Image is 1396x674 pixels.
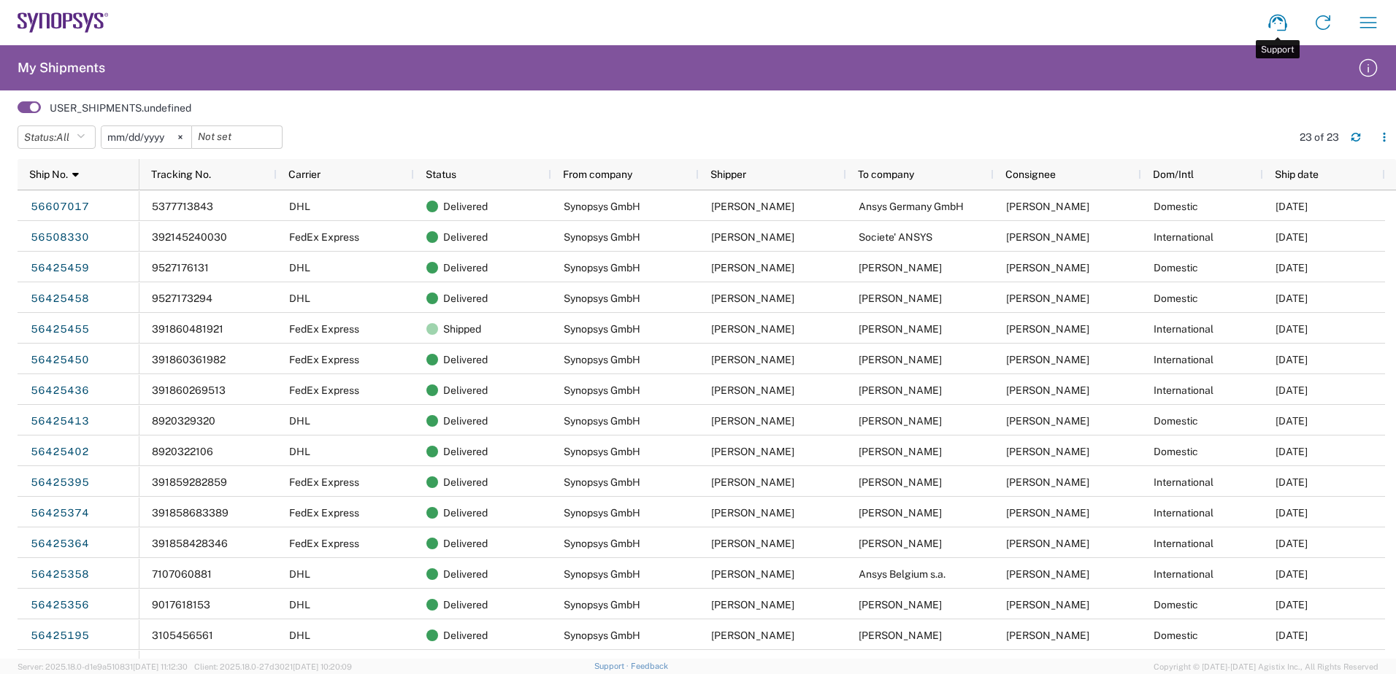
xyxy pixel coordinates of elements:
[711,354,794,365] span: Janne Vuorela
[564,630,640,641] span: Synopsys GmbH
[30,624,90,648] a: 56425195
[1276,323,1308,335] span: 08/12/2025
[1154,507,1213,519] span: International
[1276,476,1308,488] span: 08/12/2025
[1006,323,1089,335] span: Yannick Larvor
[152,323,223,335] span: 391860481921
[289,415,310,427] span: DHL
[859,476,942,488] span: Mathis Spataro
[30,594,90,617] a: 56425356
[289,599,310,611] span: DHL
[30,410,90,433] a: 56425413
[859,630,942,641] span: Jari Spaete
[289,384,359,396] span: FedEx Express
[443,344,488,375] span: Delivered
[1006,262,1089,274] span: Jon Rihan
[1275,168,1319,180] span: Ship date
[133,662,188,671] span: [DATE] 11:12:30
[711,568,794,580] span: Janne Vuorela
[711,538,794,549] span: Janne Vuorela
[443,314,481,344] span: Shipped
[711,446,794,457] span: Janne Vuorela
[564,446,640,457] span: Synopsys GmbH
[30,502,90,525] a: 56425374
[152,476,227,488] span: 391859282859
[1006,201,1089,212] span: Markus Schubert
[443,559,488,589] span: Delivered
[443,497,488,528] span: Delivered
[152,231,227,243] span: 392145240030
[859,262,942,274] span: Jon Rihan
[152,201,213,212] span: 5377713843
[1154,201,1198,212] span: Domestic
[1006,384,1089,396] span: Augustin Estela
[1276,354,1308,365] span: 08/12/2025
[859,384,942,396] span: Augustin Estela
[859,323,942,335] span: Yannick Larvor
[564,323,640,335] span: Synopsys GmbH
[564,262,640,274] span: Synopsys GmbH
[152,538,228,549] span: 391858428346
[30,318,90,341] a: 56425455
[564,354,640,365] span: Synopsys GmbH
[1276,630,1308,641] span: 08/12/2025
[443,191,488,222] span: Delivered
[564,415,640,427] span: Synopsys GmbH
[859,446,942,457] span: Bettina Schoppe
[152,384,226,396] span: 391860269513
[152,568,212,580] span: 7107060881
[289,262,310,274] span: DHL
[30,379,90,403] a: 56425436
[152,507,229,519] span: 391858683389
[29,168,68,180] span: Ship No.
[1154,323,1213,335] span: International
[289,507,359,519] span: FedEx Express
[443,528,488,559] span: Delivered
[1006,538,1089,549] span: Charlie Grand
[443,620,488,651] span: Delivered
[711,231,794,243] span: Janne Vuorela
[564,231,640,243] span: Synopsys GmbH
[1276,293,1308,304] span: 08/12/2025
[711,384,794,396] span: Janne Vuorela
[711,507,794,519] span: Janne Vuorela
[288,168,321,180] span: Carrier
[564,476,640,488] span: Synopsys GmbH
[1276,568,1308,580] span: 08/12/2025
[1154,568,1213,580] span: International
[1276,538,1308,549] span: 08/12/2025
[1006,293,1089,304] span: Boris Popoff
[1154,599,1198,611] span: Domestic
[30,257,90,280] a: 56425459
[1153,168,1194,180] span: Dom/Intl
[1154,446,1198,457] span: Domestic
[1154,538,1213,549] span: International
[1276,446,1308,457] span: 08/12/2025
[50,101,191,115] label: USER_SHIPMENTS.undefined
[1276,507,1308,519] span: 08/12/2025
[1154,384,1213,396] span: International
[564,384,640,396] span: Synopsys GmbH
[443,589,488,620] span: Delivered
[859,293,942,304] span: Boris Popoff
[1006,568,1089,580] span: Benoit Debbaut
[426,168,456,180] span: Status
[289,323,359,335] span: FedEx Express
[711,293,794,304] span: Janne Vuorela
[289,354,359,365] span: FedEx Express
[152,415,215,427] span: 8920329320
[293,662,352,671] span: [DATE] 10:20:09
[858,168,914,180] span: To company
[563,168,632,180] span: From company
[1154,476,1213,488] span: International
[289,538,359,549] span: FedEx Express
[859,599,942,611] span: Henning Rexroth
[18,125,96,149] button: Status:All
[30,441,90,464] a: 56425402
[1276,201,1308,212] span: 08/27/2025
[859,568,946,580] span: Ansys Belgium s.a.
[289,630,310,641] span: DHL
[1276,262,1308,274] span: 08/12/2025
[1006,415,1089,427] span: Julia Neukamm
[1154,354,1213,365] span: International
